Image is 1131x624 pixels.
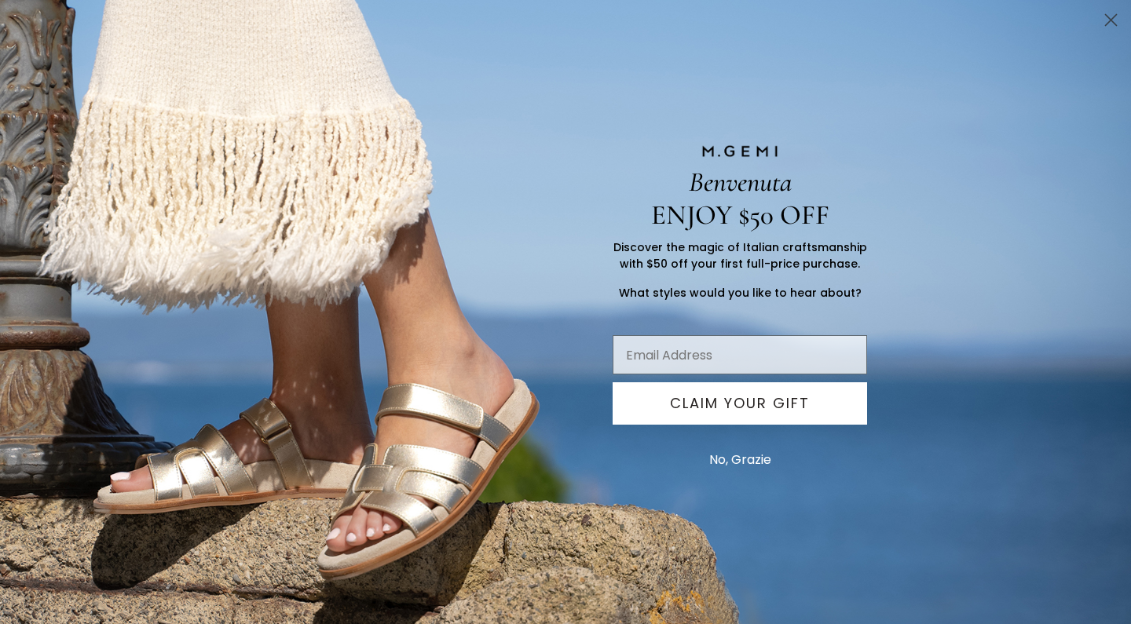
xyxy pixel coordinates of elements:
[701,440,779,480] button: No, Grazie
[613,382,867,425] button: CLAIM YOUR GIFT
[619,285,862,301] span: What styles would you like to hear about?
[613,239,867,272] span: Discover the magic of Italian craftsmanship with $50 off your first full-price purchase.
[613,335,867,374] input: Email Address
[701,144,779,159] img: M.GEMI
[1097,6,1125,34] button: Close dialog
[651,199,829,232] span: ENJOY $50 OFF
[689,166,792,199] span: Benvenuta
